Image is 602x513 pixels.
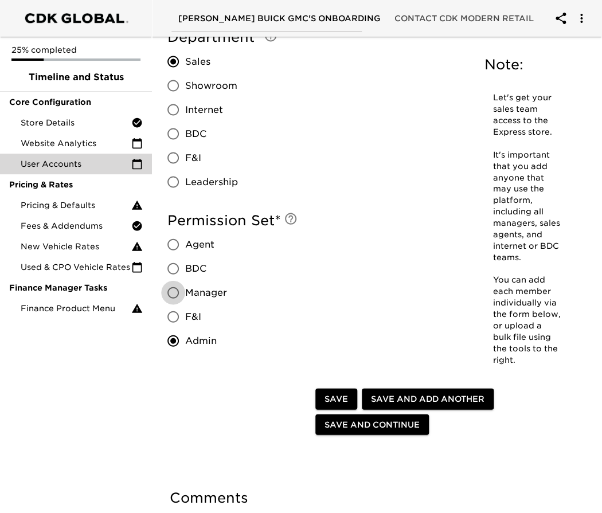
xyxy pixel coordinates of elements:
[325,391,348,406] span: Save
[568,5,595,32] button: account of current user
[170,488,574,507] h5: Comments
[167,28,464,46] h5: Department
[185,54,210,68] span: Sales
[185,175,238,189] span: Leadership
[315,388,357,409] button: Save
[21,138,131,149] span: Website Analytics
[9,282,143,293] span: Finance Manager Tasks
[371,391,484,406] span: Save and Add Another
[493,274,561,365] p: You can add each member individually via the form below, or upload a bulk file using the tools to...
[185,127,206,140] span: BDC
[178,11,381,26] span: [PERSON_NAME] Buick GMC's Onboarding
[185,103,223,116] span: Internet
[167,211,464,229] h5: Permission Set
[493,92,561,138] p: Let's get your sales team access to the Express store.
[9,96,143,108] span: Core Configuration
[493,149,561,263] p: It's important that you add anyone that may use the platform, including all managers, sales agent...
[21,158,131,170] span: User Accounts
[9,179,143,190] span: Pricing & Rates
[21,261,131,273] span: Used & CPO Vehicle Rates
[547,5,574,32] button: account of current user
[185,237,214,251] span: Agent
[185,151,201,165] span: F&I
[185,285,227,299] span: Manager
[21,199,131,211] span: Pricing & Defaults
[21,303,131,314] span: Finance Product Menu
[185,79,237,92] span: Showroom
[315,414,429,435] button: Save and Continue
[185,261,206,275] span: BDC
[11,44,140,56] p: 25% completed
[21,241,131,252] span: New Vehicle Rates
[325,417,420,432] span: Save and Continue
[484,55,569,73] h5: Note:
[185,334,217,347] span: Admin
[9,71,143,84] span: Timeline and Status
[185,310,201,323] span: F&I
[362,388,494,409] button: Save and Add Another
[394,11,534,26] span: Contact CDK Modern Retail
[21,117,131,128] span: Store Details
[21,220,131,232] span: Fees & Addendums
